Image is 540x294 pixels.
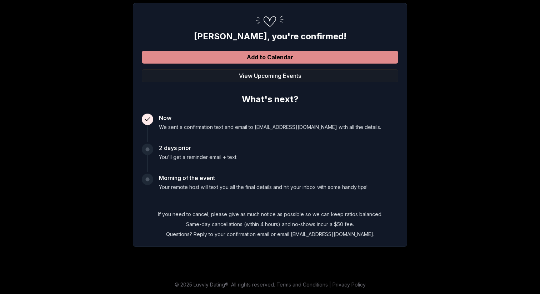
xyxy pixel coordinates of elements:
[142,31,398,42] h2: [PERSON_NAME] , you're confirmed!
[252,12,288,31] img: Confirmation Step
[276,281,328,288] a: Terms and Conditions
[142,69,398,82] button: View Upcoming Events
[159,144,237,152] h3: 2 days prior
[142,231,398,238] p: Questions? Reply to your confirmation email or email [EMAIL_ADDRESS][DOMAIN_NAME].
[142,221,398,228] p: Same-day cancellations (within 4 hours) and no-shows incur a $50 fee.
[142,211,398,218] p: If you need to cancel, please give as much notice as possible so we can keep ratios balanced.
[142,91,398,105] h2: What's next?
[159,174,367,182] h3: Morning of the event
[329,281,331,288] span: |
[142,51,398,64] button: Add to Calendar
[159,184,367,191] p: Your remote host will text you all the final details and hit your inbox with some handy tips!
[159,114,381,122] h3: Now
[159,154,237,161] p: You'll get a reminder email + text.
[332,281,366,288] a: Privacy Policy
[159,124,381,131] p: We sent a confirmation text and email to [EMAIL_ADDRESS][DOMAIN_NAME] with all the details.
